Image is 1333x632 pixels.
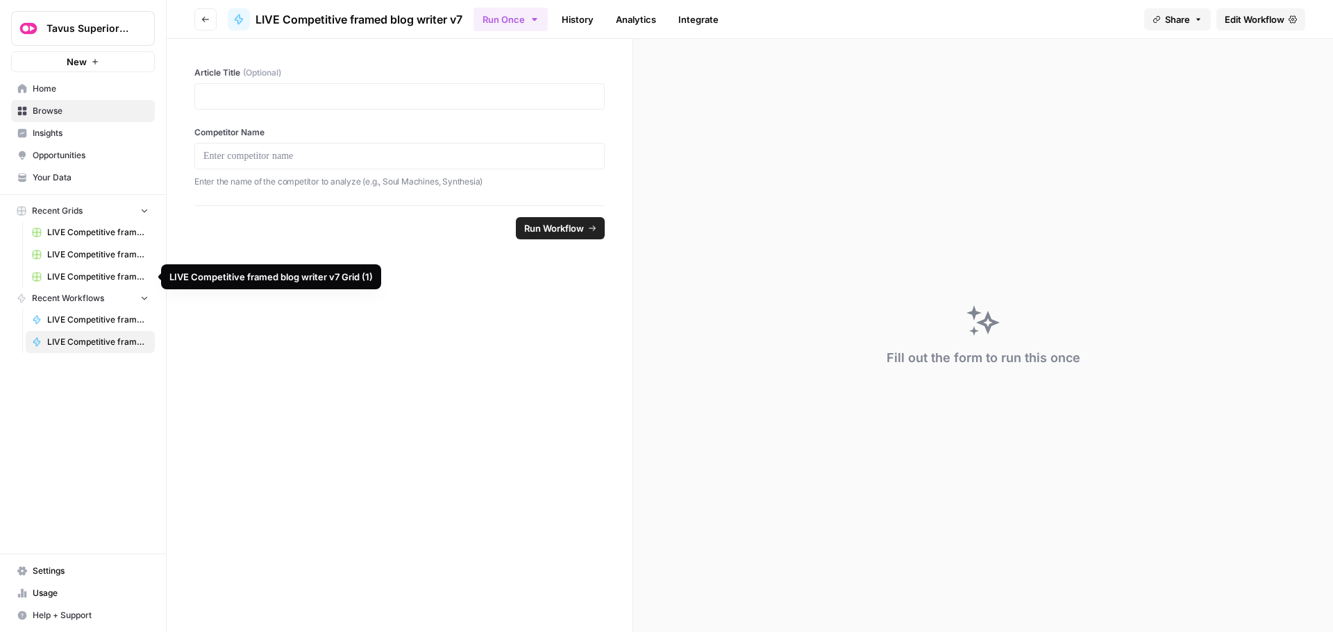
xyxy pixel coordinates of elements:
a: LIVE Competitive framed blog writer v6 Grid (1) [26,221,155,244]
a: Settings [11,560,155,582]
a: Integrate [670,8,727,31]
label: Competitor Name [194,126,605,139]
span: Settings [33,565,149,577]
button: Run Once [473,8,548,31]
p: Enter the name of the competitor to analyze (e.g., Soul Machines, Synthesia) [194,175,605,189]
span: Share [1165,12,1190,26]
span: Your Data [33,171,149,184]
span: (Optional) [243,67,281,79]
span: LIVE Competitive framed blog writer v7 [47,336,149,348]
a: Your Data [11,166,155,189]
span: Opportunities [33,149,149,162]
button: New [11,51,155,72]
a: LIVE Competitive framed blog writer v7 Grid (1) [26,266,155,288]
button: Run Workflow [516,217,605,239]
span: Browse [33,105,149,117]
span: LIVE Competitive framed blog writer v7 Grid (1) [47,271,149,283]
span: Help + Support [33,609,149,622]
span: LIVE Competitive framed blog writer v7 [255,11,462,28]
div: Fill out the form to run this once [887,348,1080,368]
a: LIVE Competitive framed blog writer v7 Grid [26,244,155,266]
a: History [553,8,602,31]
span: New [67,55,87,69]
a: Usage [11,582,155,604]
a: Home [11,78,155,100]
span: Tavus Superiority [47,22,131,35]
span: Home [33,83,149,95]
img: Tavus Superiority Logo [16,16,41,41]
a: LIVE Competitive framed blog writer v7 [228,8,462,31]
span: Recent Grids [32,205,83,217]
div: LIVE Competitive framed blog writer v7 Grid (1) [169,270,373,284]
a: Insights [11,122,155,144]
span: Insights [33,127,149,139]
span: LIVE Competitive framed blog writer v7 Grid [47,248,149,261]
span: Usage [33,587,149,599]
span: LIVE Competitive framed blog writer v6 Grid (1) [47,226,149,239]
button: Help + Support [11,604,155,626]
span: Run Workflow [524,221,584,235]
span: Recent Workflows [32,292,104,305]
button: Workspace: Tavus Superiority [11,11,155,46]
a: LIVE Competitive framed blog writer v7 [26,331,155,353]
a: Opportunities [11,144,155,166]
a: Analytics [607,8,664,31]
button: Recent Grids [11,200,155,221]
a: LIVE Competitive framed blog writer v6 [26,309,155,331]
button: Recent Workflows [11,288,155,309]
label: Article Title [194,67,605,79]
a: Edit Workflow [1216,8,1305,31]
span: Edit Workflow [1225,12,1284,26]
button: Share [1144,8,1211,31]
a: Browse [11,100,155,122]
span: LIVE Competitive framed blog writer v6 [47,314,149,326]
